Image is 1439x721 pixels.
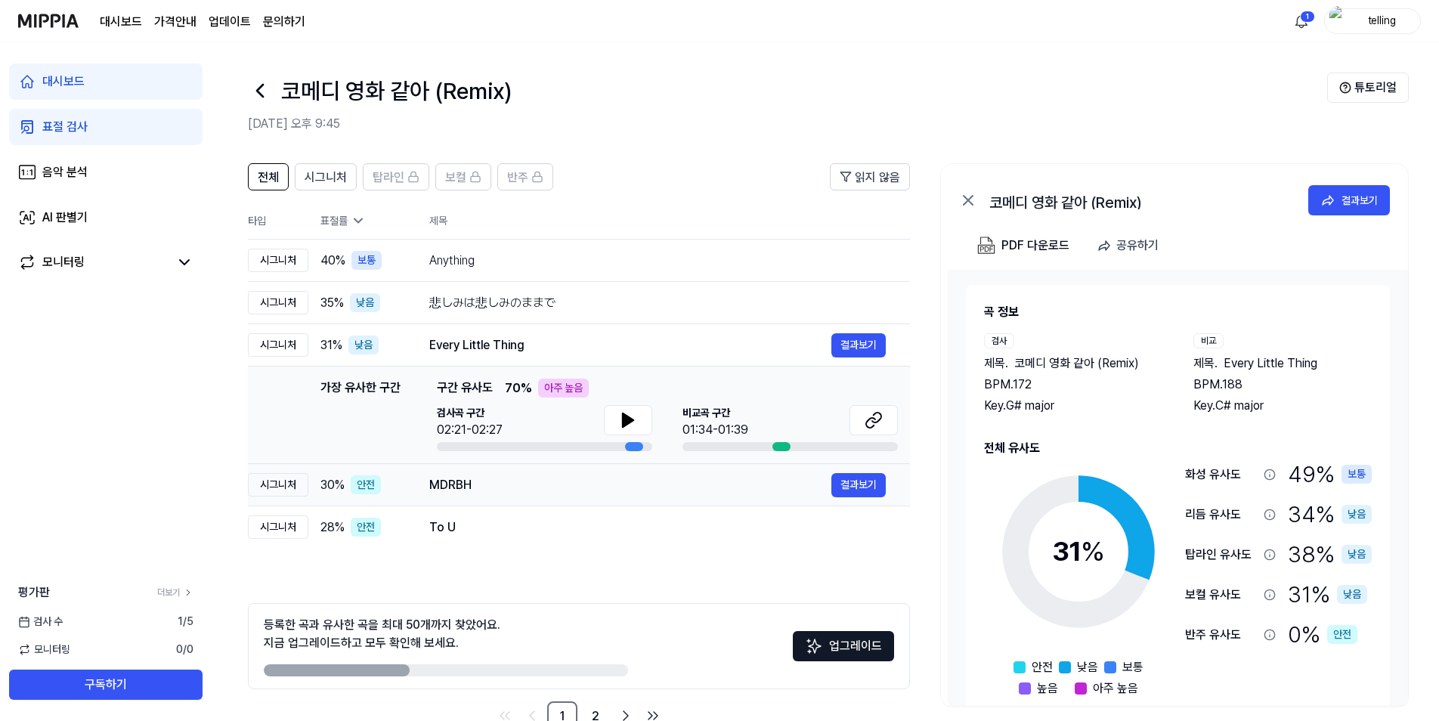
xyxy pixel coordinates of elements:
[263,13,305,31] a: 문의하기
[248,163,289,190] button: 전체
[248,249,308,272] div: 시그니처
[429,294,886,312] div: 悲しみは悲しみのままで
[248,291,308,314] div: 시그니처
[429,336,831,354] div: Every Little Thing
[437,421,503,439] div: 02:21-02:27
[178,614,193,630] span: 1 / 5
[429,518,886,537] div: To U
[831,333,886,357] button: 결과보기
[977,237,995,255] img: PDF Download
[320,379,401,451] div: 가장 유사한 구간
[18,614,63,630] span: 검사 수
[1352,12,1411,29] div: telling
[831,473,886,497] button: 결과보기
[1342,192,1378,209] div: 결과보기
[9,200,203,236] a: AI 판별기
[363,163,429,190] button: 탑라인
[984,397,1163,415] div: Key. G# major
[320,518,345,537] span: 28 %
[1329,6,1348,36] img: profile
[248,333,308,357] div: 시그니처
[1193,354,1218,373] span: 제목 .
[258,169,279,187] span: 전체
[1292,12,1311,30] img: 알림
[18,253,169,271] a: 모니터링
[9,109,203,145] a: 표절 검사
[805,637,823,655] img: Sparkles
[9,154,203,190] a: 음악 분석
[1339,82,1351,94] img: Help
[507,169,528,187] span: 반주
[1308,185,1390,215] button: 결과보기
[429,203,910,239] th: 제목
[1001,236,1069,255] div: PDF 다운로드
[1327,73,1409,103] button: 튜토리얼
[18,583,50,602] span: 평가판
[1324,8,1421,34] button: profiletelling
[429,252,886,270] div: Anything
[974,231,1072,261] button: PDF 다운로드
[429,476,831,494] div: MDRBH
[1288,617,1357,651] div: 0 %
[1342,505,1372,524] div: 낮음
[9,670,203,700] button: 구독하기
[435,163,491,190] button: 보컬
[984,439,1372,457] h2: 전체 유사도
[350,293,380,312] div: 낮음
[538,379,589,398] div: 아주 높음
[682,421,748,439] div: 01:34-01:39
[1289,9,1314,33] button: 알림1
[984,376,1163,394] div: BPM. 172
[209,13,251,31] a: 업데이트
[1224,354,1317,373] span: Every Little Thing
[1185,466,1258,484] div: 화성 유사도
[1288,577,1367,611] div: 31 %
[320,213,405,229] div: 표절률
[1014,354,1139,373] span: 코메디 영화 같아 (Remix)
[830,163,910,190] button: 읽지 않음
[1081,535,1105,568] span: %
[42,253,85,271] div: 모니터링
[320,336,342,354] span: 31 %
[9,63,203,100] a: 대시보드
[320,294,344,312] span: 35 %
[1091,231,1171,261] button: 공유하기
[505,379,532,398] span: 70 %
[1185,546,1258,564] div: 탑라인 유사도
[437,379,493,398] span: 구간 유사도
[18,642,70,658] span: 모니터링
[1342,545,1372,564] div: 낮음
[1052,531,1105,572] div: 31
[154,13,197,31] a: 가격안내
[248,515,308,539] div: 시그니처
[1327,625,1357,644] div: 안전
[281,74,512,108] h1: 코메디 영화 같아 (Remix)
[305,169,347,187] span: 시그니처
[248,115,1327,133] h2: [DATE] 오후 9:45
[100,13,142,31] a: 대시보드
[42,118,88,136] div: 표절 검사
[1337,585,1367,604] div: 낮음
[42,73,85,91] div: 대시보드
[351,518,381,537] div: 안전
[793,644,894,658] a: Sparkles업그레이드
[855,169,900,187] span: 읽지 않음
[1342,465,1372,484] div: 보통
[42,163,88,181] div: 음악 분석
[948,270,1408,705] a: 곡 정보검사제목.코메디 영화 같아 (Remix)BPM.172Key.G# major비교제목.Every Little ThingBPM.188Key.C# major전체 유사도31%안...
[42,209,88,227] div: AI 판별기
[176,642,193,658] span: 0 / 0
[1193,333,1224,348] div: 비교
[984,354,1008,373] span: 제목 .
[248,473,308,497] div: 시그니처
[1193,376,1372,394] div: BPM. 188
[1116,236,1159,255] div: 공유하기
[989,191,1292,209] div: 코메디 영화 같아 (Remix)
[348,336,379,354] div: 낮음
[1122,658,1143,676] span: 보통
[1093,679,1138,698] span: 아주 높음
[682,405,748,421] span: 비교곡 구간
[320,252,345,270] span: 40 %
